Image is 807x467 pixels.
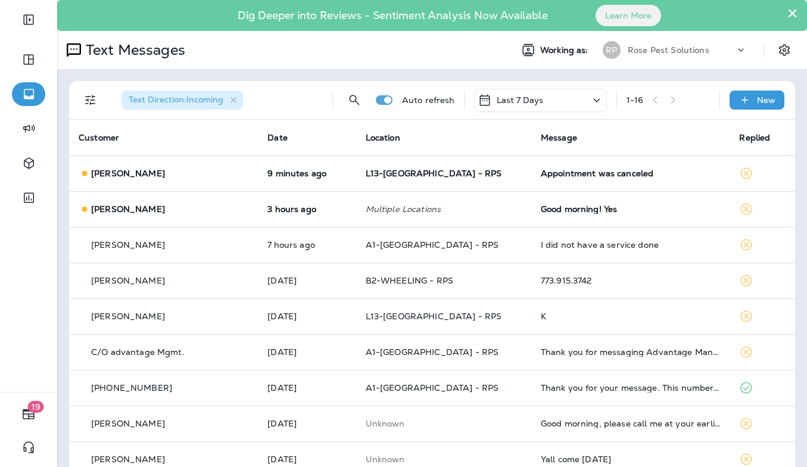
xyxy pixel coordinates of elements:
[628,45,709,55] p: Rose Pest Solutions
[540,45,591,55] span: Working as:
[91,454,165,464] p: [PERSON_NAME]
[366,382,499,393] span: A1-[GEOGRAPHIC_DATA] - RPS
[774,39,795,61] button: Settings
[541,276,721,285] div: 773.915.3742
[267,347,346,357] p: Sep 22, 2025 07:04 AM
[267,454,346,464] p: Sep 20, 2025 01:28 PM
[28,401,44,413] span: 19
[366,347,499,357] span: A1-[GEOGRAPHIC_DATA] - RPS
[121,91,243,110] div: Text Direction:Incoming
[12,402,45,426] button: 19
[267,419,346,428] p: Sep 22, 2025 01:56 AM
[757,95,775,105] p: New
[267,240,346,250] p: Sep 24, 2025 08:28 AM
[739,132,770,143] span: Replied
[81,41,185,59] p: Text Messages
[603,41,621,59] div: RP
[366,419,522,428] p: This customer does not have a last location and the phone number they messaged is not assigned to...
[787,4,798,23] button: Close
[79,132,119,143] span: Customer
[541,383,721,393] div: Thank you for your message. This number does not accept incoming texts. For assistance, please co...
[342,88,366,112] button: Search Messages
[541,204,721,214] div: Good morning! Yes
[366,168,502,179] span: L13-[GEOGRAPHIC_DATA] - RPS
[366,454,522,464] p: This customer does not have a last location and the phone number they messaged is not assigned to...
[267,169,346,178] p: Sep 24, 2025 03:21 PM
[203,14,582,17] p: Dig Deeper into Reviews - Sentiment Analysis Now Available
[267,132,288,143] span: Date
[366,204,522,214] p: Multiple Locations
[366,239,499,250] span: A1-[GEOGRAPHIC_DATA] - RPS
[596,5,661,26] button: Learn More
[497,95,544,105] p: Last 7 Days
[541,347,721,357] div: Thank you for messaging Advantage Management. We are currently unavailable and will respond durin...
[366,311,502,322] span: L13-[GEOGRAPHIC_DATA] - RPS
[366,132,400,143] span: Location
[91,312,165,321] p: [PERSON_NAME]
[91,276,165,285] p: [PERSON_NAME]
[91,169,165,178] p: [PERSON_NAME]
[129,94,223,105] span: Text Direction : Incoming
[267,312,346,321] p: Sep 23, 2025 11:31 AM
[91,419,165,428] p: [PERSON_NAME]
[541,312,721,321] div: K
[91,383,172,393] p: [PHONE_NUMBER]
[627,95,644,105] div: 1 - 16
[541,240,721,250] div: I did not have a service done
[541,419,721,428] div: Good morning, please call me at your earliest convenience. Thank you
[541,169,721,178] div: Appointment was canceled
[91,347,185,357] p: C/O advantage Mgmt.
[267,204,346,214] p: Sep 24, 2025 11:39 AM
[79,88,102,112] button: Filters
[541,132,577,143] span: Message
[402,95,455,105] p: Auto refresh
[541,454,721,464] div: Yall come Thursday
[267,276,346,285] p: Sep 23, 2025 01:20 PM
[366,275,453,286] span: B2-WHEELING - RPS
[91,240,165,250] p: [PERSON_NAME]
[91,204,165,214] p: [PERSON_NAME]
[267,383,346,393] p: Sep 22, 2025 07:02 AM
[12,8,45,32] button: Expand Sidebar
